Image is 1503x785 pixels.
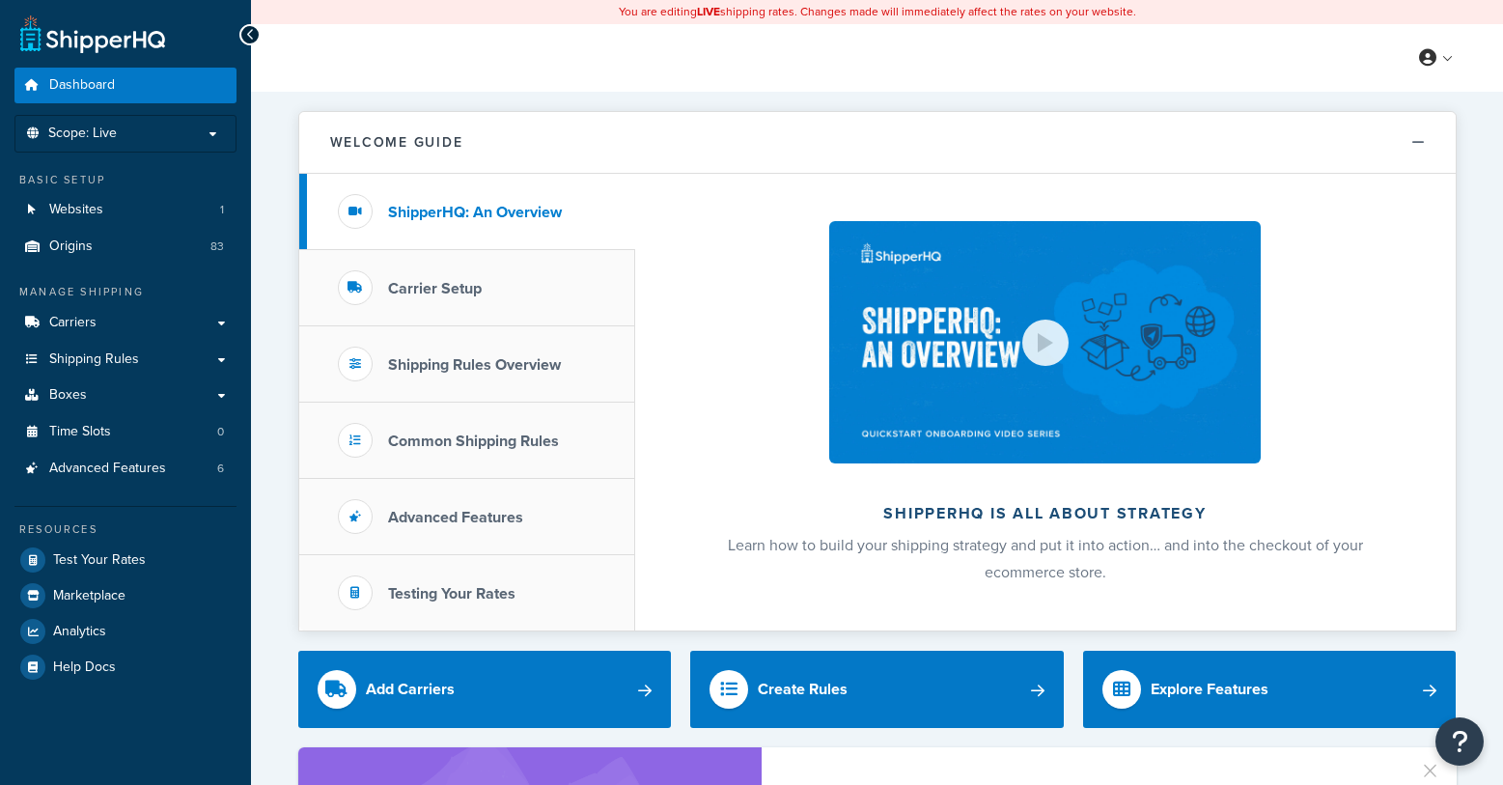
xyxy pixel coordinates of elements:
[14,451,237,487] li: Advanced Features
[14,284,237,300] div: Manage Shipping
[220,202,224,218] span: 1
[49,238,93,255] span: Origins
[14,414,237,450] a: Time Slots0
[217,461,224,477] span: 6
[298,651,672,728] a: Add Carriers
[49,461,166,477] span: Advanced Features
[690,651,1064,728] a: Create Rules
[388,204,562,221] h3: ShipperHQ: An Overview
[758,676,848,703] div: Create Rules
[14,192,237,228] li: Websites
[388,280,482,297] h3: Carrier Setup
[14,650,237,685] a: Help Docs
[330,135,463,150] h2: Welcome Guide
[14,229,237,265] a: Origins83
[217,424,224,440] span: 0
[49,202,103,218] span: Websites
[14,192,237,228] a: Websites1
[14,578,237,613] a: Marketplace
[1435,717,1484,766] button: Open Resource Center
[829,221,1260,463] img: ShipperHQ is all about strategy
[14,172,237,188] div: Basic Setup
[49,424,111,440] span: Time Slots
[728,534,1363,583] span: Learn how to build your shipping strategy and put it into action… and into the checkout of your e...
[14,305,237,341] a: Carriers
[388,509,523,526] h3: Advanced Features
[53,659,116,676] span: Help Docs
[49,77,115,94] span: Dashboard
[53,624,106,640] span: Analytics
[686,505,1405,522] h2: ShipperHQ is all about strategy
[14,378,237,413] a: Boxes
[49,387,87,404] span: Boxes
[53,552,146,569] span: Test Your Rates
[14,229,237,265] li: Origins
[53,588,125,604] span: Marketplace
[1151,676,1268,703] div: Explore Features
[14,543,237,577] a: Test Your Rates
[49,315,97,331] span: Carriers
[14,451,237,487] a: Advanced Features6
[49,351,139,368] span: Shipping Rules
[366,676,455,703] div: Add Carriers
[697,3,720,20] b: LIVE
[14,342,237,378] a: Shipping Rules
[14,521,237,538] div: Resources
[388,356,561,374] h3: Shipping Rules Overview
[14,68,237,103] a: Dashboard
[14,614,237,649] a: Analytics
[388,433,559,450] h3: Common Shipping Rules
[14,414,237,450] li: Time Slots
[210,238,224,255] span: 83
[48,126,117,142] span: Scope: Live
[299,112,1456,174] button: Welcome Guide
[388,585,515,603] h3: Testing Your Rates
[1083,651,1457,728] a: Explore Features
